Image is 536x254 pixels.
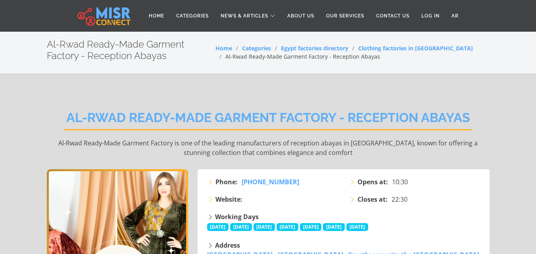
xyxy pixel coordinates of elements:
strong: Closes at: [357,195,388,204]
span: 22:30 [392,195,407,204]
a: Categories [170,8,215,23]
strong: Address [215,241,240,250]
span: [PHONE_NUMBER] [242,178,299,186]
li: Al-Rwad Ready-Made Garment Factory - Reception Abayas [215,52,380,61]
h2: Al-Rwad Ready-Made Garment Factory - Reception Abayas [47,39,215,62]
span: [DATE] [230,223,252,231]
span: [DATE] [277,223,298,231]
a: News & Articles [215,8,281,23]
span: News & Articles [221,12,268,19]
span: [DATE] [207,223,229,231]
strong: Opens at: [357,177,388,187]
span: [DATE] [300,223,322,231]
a: Home [143,8,170,23]
a: Home [215,44,232,52]
a: Contact Us [370,8,415,23]
a: Categories [242,44,271,52]
h2: Al-Rwad Ready-Made Garment Factory - Reception Abayas [64,110,472,130]
a: Egypt factories directory [281,44,348,52]
a: Our Services [320,8,370,23]
p: Al-Rwad Ready-Made Garment Factory is one of the leading manufacturers of reception abayas in [GE... [47,138,490,157]
a: About Us [281,8,320,23]
span: [DATE] [346,223,368,231]
strong: Working Days [215,212,259,221]
a: AR [446,8,465,23]
a: Log in [415,8,446,23]
span: [DATE] [254,223,275,231]
span: 10:30 [392,177,408,187]
span: [DATE] [323,223,345,231]
a: [PHONE_NUMBER] [242,177,299,187]
strong: Website: [215,195,242,204]
strong: Phone: [215,177,238,187]
a: Clothing factories in [GEOGRAPHIC_DATA] [358,44,473,52]
img: main.misr_connect [77,6,131,26]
